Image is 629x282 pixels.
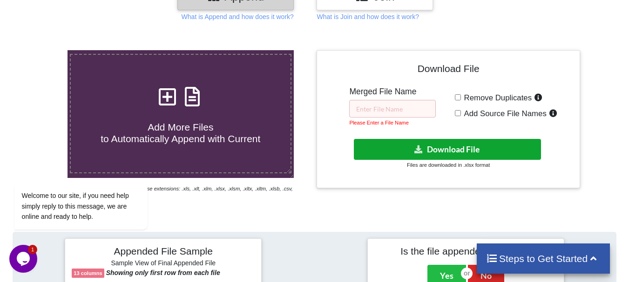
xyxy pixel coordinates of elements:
[9,99,177,240] iframe: chat widget
[9,245,39,273] iframe: chat widget
[461,93,532,102] span: Remove Duplicates
[72,245,255,258] h4: Appended File Sample
[374,245,557,257] h4: Is the file appended correctly?
[349,87,436,97] h5: Merged File Name
[407,162,490,168] small: Files are downloaded in .xlsx format
[349,120,408,125] small: Please Enter a File Name
[106,269,220,276] b: Showing only first row from each file
[182,12,294,21] p: What is Append and how does it work?
[68,186,293,201] i: You can select files with any of these extensions: .xls, .xlt, .xlm, .xlsx, .xlsm, .xltx, .xltm, ...
[349,100,436,118] input: Enter File Name
[354,139,541,160] button: Download File
[317,12,419,21] p: What is Join and how does it work?
[461,109,547,118] span: Add Source File Names
[72,259,255,269] h6: Sample View of Final Appended File
[486,253,601,264] h4: Steps to Get Started
[101,122,260,144] span: Add More Files to Automatically Append with Current
[74,270,102,276] b: 13 columns
[324,57,573,84] h4: Download File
